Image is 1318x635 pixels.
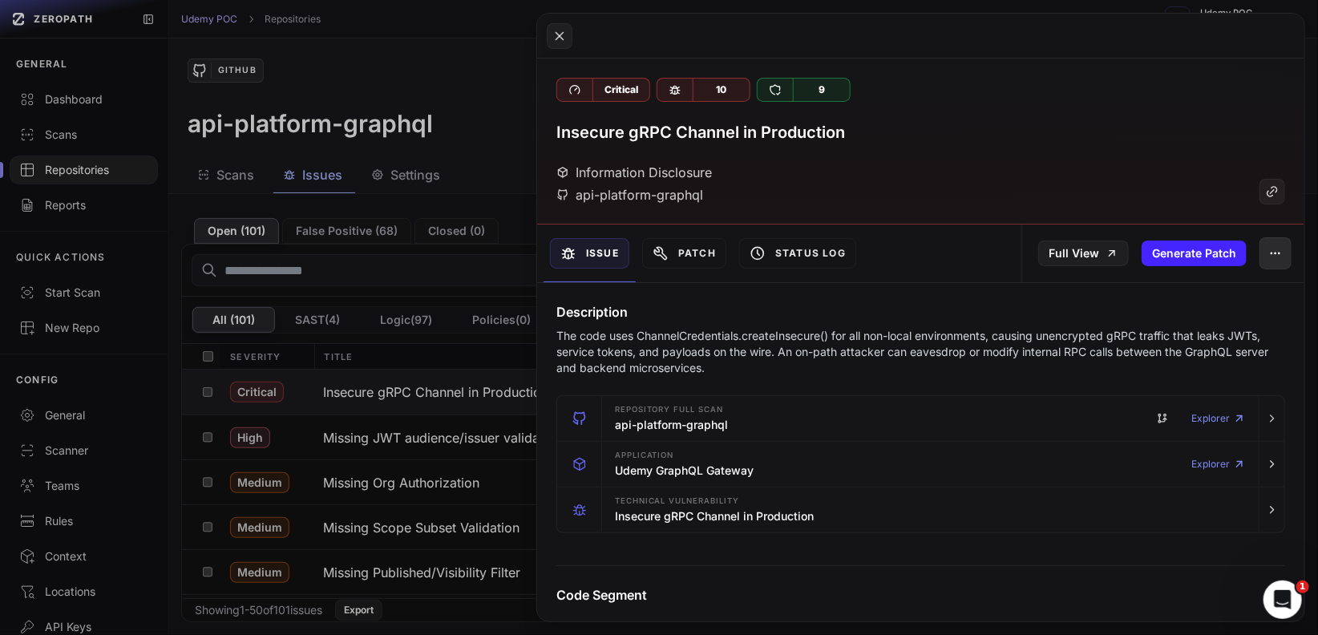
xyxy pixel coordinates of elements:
[1191,448,1246,480] a: Explorer
[739,238,856,269] button: Status Log
[1296,580,1309,593] span: 1
[557,442,1284,487] button: Application Udemy GraphQL Gateway Explorer
[1142,241,1247,266] button: Generate Patch
[556,185,703,204] div: api-platform-graphql
[615,463,754,479] h3: Udemy GraphQL Gateway
[615,508,814,524] h3: Insecure gRPC Channel in Production
[557,396,1284,441] button: Repository Full scan api-platform-graphql Explorer
[615,497,739,505] span: Technical Vulnerability
[556,328,1275,376] p: The code uses ChannelCredentials.createInsecure() for all non-local environments, causing unencry...
[615,451,674,459] span: Application
[1191,402,1246,435] a: Explorer
[1038,241,1129,266] a: Full View
[615,417,728,433] h3: api-platform-graphql
[550,238,629,269] button: Issue
[557,487,1284,532] button: Technical Vulnerability Insecure gRPC Channel in Production
[556,302,1285,322] h4: Description
[1263,580,1302,619] iframe: Intercom live chat
[642,238,726,269] button: Patch
[615,406,723,414] span: Repository Full scan
[556,585,1285,605] h4: Code Segment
